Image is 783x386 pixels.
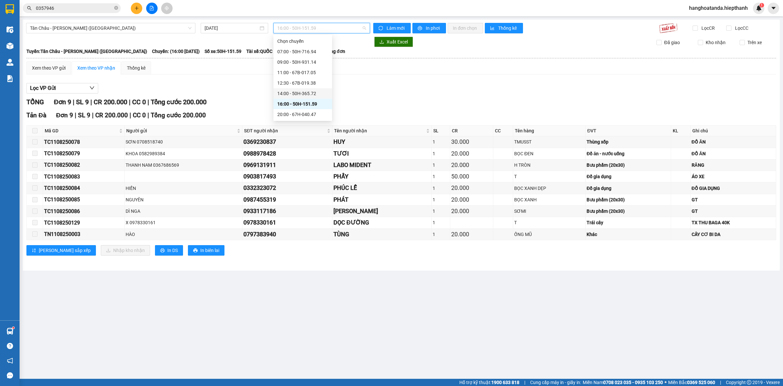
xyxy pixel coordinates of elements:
[459,379,519,386] span: Hỗ trợ kỹ thuật:
[747,380,751,385] span: copyright
[161,3,173,14] button: aim
[433,173,449,180] div: 1
[151,111,206,119] span: Tổng cước 200.000
[126,127,236,134] span: Người gửi
[277,48,345,55] span: Loại xe: Limousine 34 phòng đơn
[333,172,431,181] div: PHẤY
[43,159,125,171] td: TC1108250082
[332,136,432,148] td: HUY
[126,138,241,145] div: SƠN 0708518740
[333,230,431,239] div: TÙNG
[692,196,775,203] div: GT
[43,229,125,240] td: TN1108250003
[133,111,146,119] span: CC 0
[451,160,492,170] div: 20.000
[530,379,581,386] span: Cung cấp máy in - giấy in:
[433,185,449,192] div: 1
[44,195,123,204] div: TC1108250085
[587,219,670,226] div: Trái cây
[659,23,678,33] img: 9k=
[273,36,332,46] div: Chọn chuyến
[732,25,749,32] span: Lọc CC
[587,138,670,145] div: Thùng xốp
[7,59,13,66] img: warehouse-icon
[77,64,115,72] div: Xem theo VP nhận
[432,126,450,136] th: SL
[126,161,241,169] div: THANH NAM 0367686569
[44,219,123,227] div: TC1108250129
[32,248,36,253] span: sort-ascending
[490,26,496,31] span: bar-chart
[30,23,192,33] span: Tân Châu - Hồ Chí Minh (Giường)
[760,3,763,8] span: 1
[242,182,332,194] td: 0332323072
[242,194,332,206] td: 0987455319
[26,245,96,256] button: sort-ascending[PERSON_NAME] sắp xếp
[126,231,241,238] div: HÀO
[668,379,715,386] span: Miền Bắc
[433,231,449,238] div: 1
[745,39,764,46] span: Trên xe
[277,79,328,87] div: 12:30 - 67B-019.38
[687,380,715,385] strong: 0369 525 060
[691,126,776,136] th: Ghi chú
[12,327,14,329] sup: 1
[333,195,431,204] div: PHÁT
[524,379,525,386] span: |
[587,185,670,192] div: Đồ gia dụng
[242,206,332,217] td: 0933117186
[720,379,721,386] span: |
[450,126,493,136] th: CR
[756,5,762,11] img: icon-new-feature
[373,23,411,33] button: syncLàm mới
[43,148,125,159] td: TC1108250079
[332,148,432,159] td: TƯƠI
[332,229,432,240] td: TÙNG
[45,127,118,134] span: Mã GD
[7,26,13,33] img: warehouse-icon
[44,173,123,181] div: TC1108250083
[277,23,366,33] span: 16:00 - 50H-151.59
[75,111,76,119] span: |
[89,85,95,91] span: down
[129,98,130,106] span: |
[131,3,142,14] button: plus
[692,231,775,238] div: CÂY CƠ BI DA
[244,127,325,134] span: SĐT người nhận
[243,218,331,227] div: 0978330161
[703,39,728,46] span: Kho nhận
[378,26,384,31] span: sync
[587,161,670,169] div: Bưu phẩm (20x30)
[155,245,183,256] button: printerIn DS
[277,59,328,66] div: 09:00 - 50H-931.14
[200,247,219,254] span: In biên lai
[277,38,328,45] div: Chọn chuyến
[43,136,125,148] td: TC1108250078
[603,380,663,385] strong: 0708 023 035 - 0935 103 250
[277,100,328,108] div: 16:00 - 50H-151.59
[493,126,513,136] th: CC
[332,182,432,194] td: PHÚC LỄ
[152,48,200,55] span: Chuyến: (16:00 [DATE])
[243,207,331,216] div: 0933117186
[692,161,775,169] div: RĂNG
[149,6,154,10] span: file-add
[387,38,408,45] span: Xuất Excel
[699,25,716,32] span: Lọc CR
[43,171,125,182] td: TC1108250083
[101,245,150,256] button: downloadNhập kho nhận
[451,207,492,216] div: 20.000
[126,219,241,226] div: X 0978330161
[26,98,44,106] span: TỔNG
[44,207,123,215] div: TC1108250086
[692,150,775,157] div: ĐỒ ĂN
[56,111,73,119] span: Đơn 9
[277,69,328,76] div: 11:00 - 67B-017.05
[514,185,584,192] div: BỌC XANH DẸP
[7,328,13,335] img: warehouse-icon
[242,136,332,148] td: 0369230837
[30,84,56,92] span: Lọc VP Gửi
[277,90,328,97] div: 14:00 - 50H-365.72
[26,49,147,54] b: Tuyến: Tân Châu - [PERSON_NAME] ([GEOGRAPHIC_DATA])
[332,206,432,217] td: NGỌC ANH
